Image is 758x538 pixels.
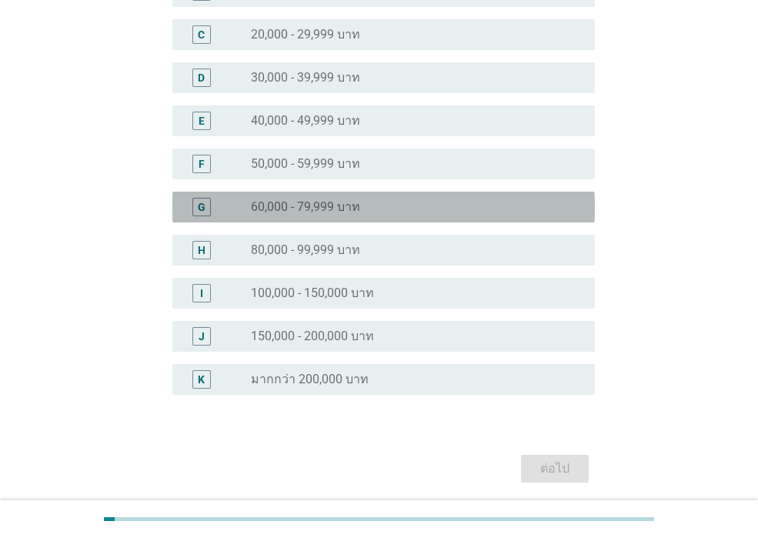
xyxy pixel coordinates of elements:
[199,112,205,129] div: E
[198,26,205,42] div: C
[199,155,205,172] div: F
[251,156,360,172] label: 50,000 - 59,999 บาท
[198,242,205,258] div: H
[251,113,360,129] label: 40,000 - 49,999 บาท
[251,27,360,42] label: 20,000 - 29,999 บาท
[199,328,205,344] div: J
[200,285,203,301] div: I
[251,329,374,344] label: 150,000 - 200,000 บาท
[198,69,205,85] div: D
[251,199,360,215] label: 60,000 - 79,999 บาท
[251,372,369,387] label: มากกว่า 200,000 บาท
[198,199,205,215] div: G
[251,286,374,301] label: 100,000 - 150,000 บาท
[251,70,360,85] label: 30,000 - 39,999 บาท
[251,242,360,258] label: 80,000 - 99,999 บาท
[198,371,205,387] div: K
